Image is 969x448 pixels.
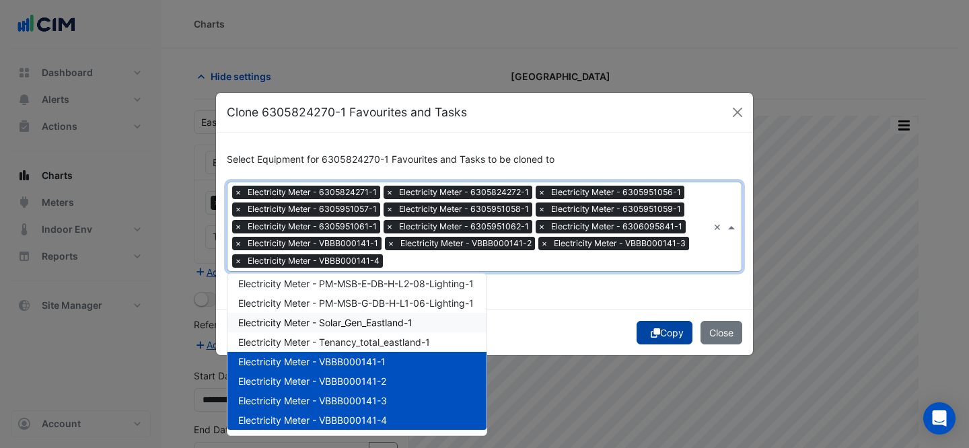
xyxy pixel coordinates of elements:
[227,154,742,165] h6: Select Equipment for 6305824270-1 Favourites and Tasks to be cloned to
[384,220,396,233] span: ×
[396,202,532,216] span: Electricity Meter - 6305951058-1
[232,220,244,233] span: ×
[923,402,956,435] div: Open Intercom Messenger
[384,202,396,216] span: ×
[227,104,467,121] h5: Clone 6305824270-1 Favourites and Tasks
[727,102,748,122] button: Close
[384,186,396,199] span: ×
[548,186,684,199] span: Electricity Meter - 6305951056-1
[536,202,548,216] span: ×
[232,254,244,268] span: ×
[396,220,532,233] span: Electricity Meter - 6305951062-1
[536,220,548,233] span: ×
[238,395,387,406] span: Electricity Meter - VBBB000141-3
[238,336,430,348] span: Electricity Meter - Tenancy_total_eastland-1
[397,237,535,250] span: Electricity Meter - VBBB000141-2
[238,375,386,387] span: Electricity Meter - VBBB000141-2
[244,237,382,250] span: Electricity Meter - VBBB000141-1
[713,220,725,234] span: Clear
[238,317,412,328] span: Electricity Meter - Solar_Gen_Eastland-1
[396,186,532,199] span: Electricity Meter - 6305824272-1
[548,202,684,216] span: Electricity Meter - 6305951059-1
[227,273,487,436] ng-dropdown-panel: Options list
[238,278,474,289] span: Electricity Meter - PM-MSB-E-DB-H-L2-08-Lighting-1
[244,202,380,216] span: Electricity Meter - 6305951057-1
[244,186,380,199] span: Electricity Meter - 6305824271-1
[227,272,268,288] button: Select All
[536,186,548,199] span: ×
[232,186,244,199] span: ×
[550,237,689,250] span: Electricity Meter - VBBB000141-3
[238,297,474,309] span: Electricity Meter - PM-MSB-G-DB-H-L1-06-Lighting-1
[701,321,742,344] button: Close
[244,220,380,233] span: Electricity Meter - 6305951061-1
[548,220,686,233] span: Electricity Meter - 6306095841-1
[244,254,383,268] span: Electricity Meter - VBBB000141-4
[232,202,244,216] span: ×
[238,414,387,426] span: Electricity Meter - VBBB000141-4
[538,237,550,250] span: ×
[238,356,386,367] span: Electricity Meter - VBBB000141-1
[637,321,692,344] button: Copy
[385,237,397,250] span: ×
[232,237,244,250] span: ×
